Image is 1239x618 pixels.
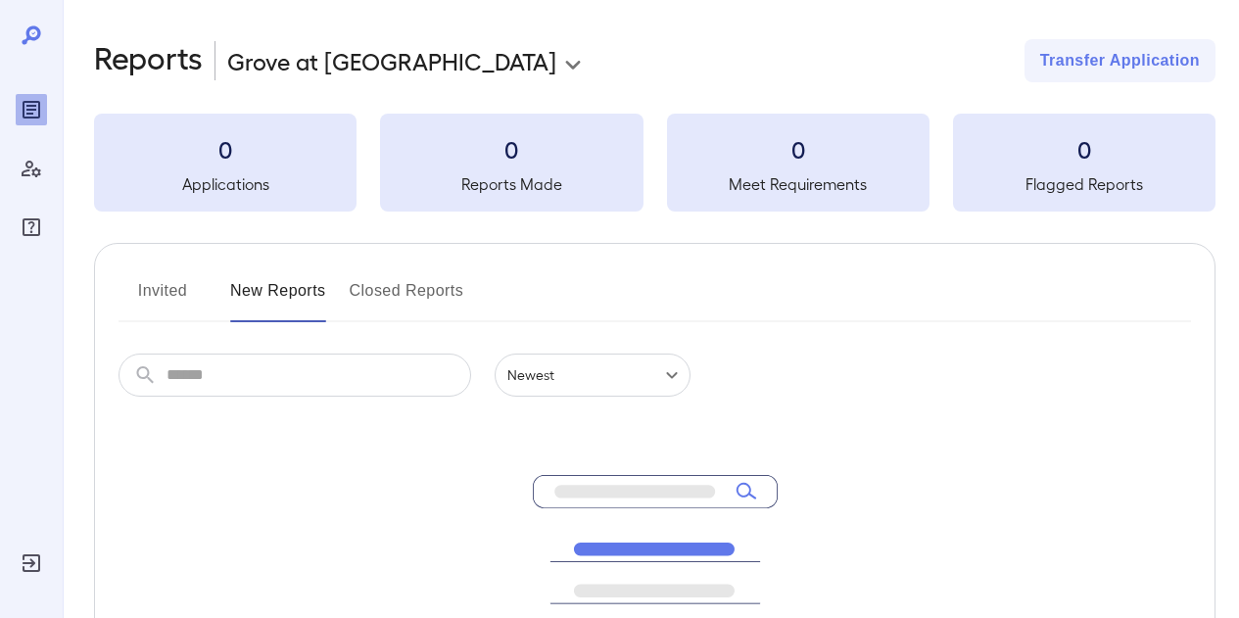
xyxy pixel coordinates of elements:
div: Log Out [16,547,47,579]
h3: 0 [94,133,357,165]
h5: Meet Requirements [667,172,929,196]
p: Grove at [GEOGRAPHIC_DATA] [227,45,556,76]
button: New Reports [230,275,326,322]
h3: 0 [953,133,1215,165]
div: Reports [16,94,47,125]
div: Newest [495,354,691,397]
h5: Applications [94,172,357,196]
button: Closed Reports [350,275,464,322]
h3: 0 [667,133,929,165]
h3: 0 [380,133,643,165]
h5: Flagged Reports [953,172,1215,196]
h2: Reports [94,39,203,82]
button: Transfer Application [1025,39,1215,82]
h5: Reports Made [380,172,643,196]
div: FAQ [16,212,47,243]
button: Invited [119,275,207,322]
div: Manage Users [16,153,47,184]
summary: 0Applications0Reports Made0Meet Requirements0Flagged Reports [94,114,1215,212]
